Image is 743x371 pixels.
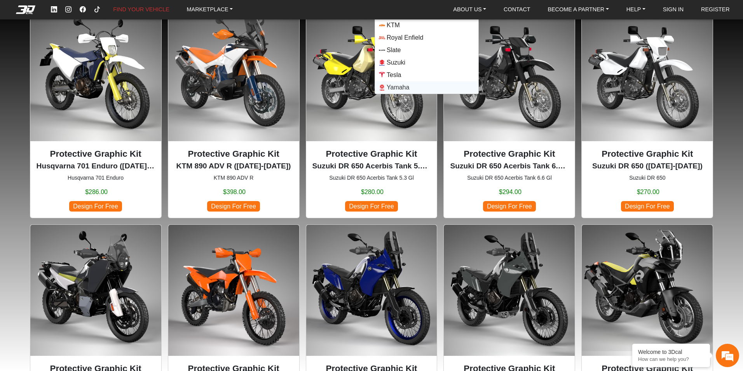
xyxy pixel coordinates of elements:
small: KTM 890 ADV R [174,174,293,182]
span: Design For Free [69,201,122,212]
a: BECOME A PARTNER [544,3,612,16]
p: Suzuki DR 650 (1996-2024) [588,161,706,172]
div: Suzuki DR 650 [581,10,713,218]
span: Design For Free [621,201,674,212]
small: Suzuki DR 650 [588,174,706,182]
img: Tesla [379,72,385,78]
p: Protective Graphic Kit [174,147,293,161]
img: Norden 901null2021-2024 [30,225,161,356]
div: Welcome to 3Dcal [638,349,704,355]
p: Protective Graphic Kit [37,147,155,161]
a: FIND YOUR VEHICLE [110,3,172,16]
div: KTM 890 ADV R [168,10,300,218]
div: Husqvarna 701 Enduro [30,10,162,218]
span: Design For Free [345,201,398,212]
span: Royal Enfield [387,33,423,42]
img: Suzuki [379,59,385,66]
span: KTM [387,21,400,30]
p: Protective Graphic Kit [450,147,569,161]
img: DR 650Acerbis Tank 5.3 Gl1996-2024 [306,10,437,141]
span: Design For Free [207,201,260,212]
small: Suzuki DR 650 Acerbis Tank 5.3 Gl [312,174,431,182]
span: Slate [387,45,401,55]
p: Protective Graphic Kit [312,147,431,161]
span: Yamaha [387,83,409,92]
p: Protective Graphic Kit [588,147,706,161]
a: REGISTER [698,3,733,16]
img: DR 650Acerbis Tank 6.6 Gl1996-2024 [444,10,575,141]
a: HELP [623,3,649,16]
span: $280.00 [361,187,384,197]
img: DR 6501996-2024 [582,10,713,141]
img: 890 ADV R null2023-2025 [168,10,299,141]
a: MARKETPLACE [184,3,236,16]
img: Ténéré 700null2019-2024 [306,225,437,356]
img: Ténéré 700 Acerbis Tank 6.1 Gl2019-2024 [444,225,575,356]
small: Suzuki DR 650 Acerbis Tank 6.6 Gl [450,174,569,182]
img: SX-F/SXnull2024- [168,225,299,356]
span: Tesla [387,70,401,80]
a: SIGN IN [660,3,687,16]
span: $286.00 [85,187,108,197]
a: CONTACT [501,3,533,16]
img: Slate [379,47,385,53]
p: Suzuki DR 650 Acerbis Tank 5.3 Gl (1996-2024) [312,161,431,172]
span: $270.00 [637,187,659,197]
img: KTM [379,22,385,28]
span: Suzuki [387,58,405,67]
div: Suzuki DR 650 Acerbis Tank 5.3 Gl [306,10,438,218]
p: How can we help you? [638,356,704,362]
img: Tuareg 660null2022 [582,225,713,356]
span: Design For Free [483,201,536,212]
small: Husqvarna 701 Enduro [37,174,155,182]
img: Yamaha [379,84,385,91]
p: Husqvarna 701 Enduro (2016-2024) [37,161,155,172]
img: 701 Enduronull2016-2024 [30,10,161,141]
p: KTM 890 ADV R (2023-2025) [174,161,293,172]
div: Suzuki DR 650 Acerbis Tank 6.6 Gl [443,10,575,218]
img: Royal Enfield [379,35,385,41]
p: Suzuki DR 650 Acerbis Tank 6.6 Gl (1996-2024) [450,161,569,172]
span: $398.00 [223,187,246,197]
a: ABOUT US [450,3,489,16]
span: $294.00 [499,187,521,197]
